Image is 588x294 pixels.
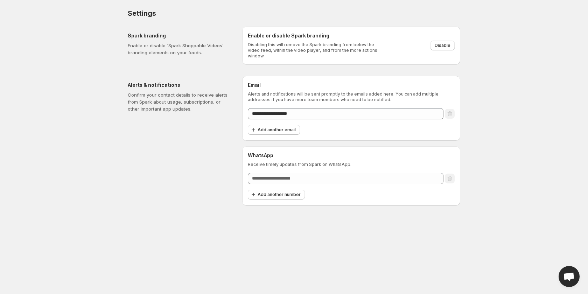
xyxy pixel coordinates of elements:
span: Add another email [258,127,296,133]
h5: Spark branding [128,32,231,39]
span: Settings [128,9,156,17]
span: Disable [435,43,450,48]
div: Open chat [559,266,580,287]
h6: WhatsApp [248,152,455,159]
button: Add another number [248,190,305,199]
p: Disabling this will remove the Spark branding from below the video feed, within the video player,... [248,42,382,59]
h5: Alerts & notifications [128,82,231,89]
p: Receive timely updates from Spark on WhatsApp. [248,162,455,167]
h6: Enable or disable Spark branding [248,32,382,39]
h6: Email [248,82,455,89]
span: Add another number [258,192,301,197]
p: Enable or disable ‘Spark Shoppable Videos’ branding elements on your feeds. [128,42,231,56]
button: Disable [430,41,455,50]
button: Add another email [248,125,300,135]
p: Alerts and notifications will be sent promptly to the emails added here. You can add multiple add... [248,91,455,103]
p: Confirm your contact details to receive alerts from Spark about usage, subscriptions, or other im... [128,91,231,112]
